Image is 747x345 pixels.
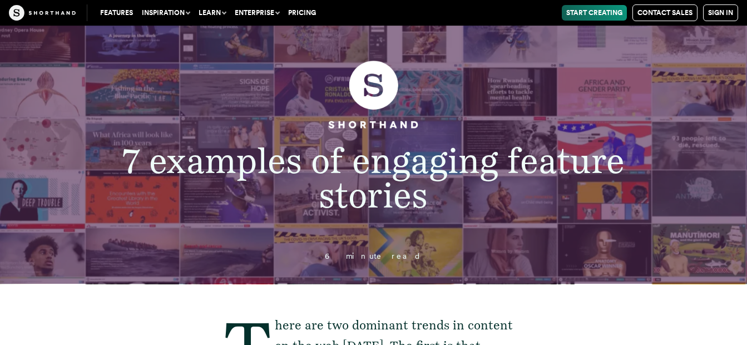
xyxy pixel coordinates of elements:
img: The Craft [9,5,76,21]
button: Enterprise [230,5,284,21]
button: Inspiration [137,5,194,21]
a: Features [96,5,137,21]
a: Sign in [703,4,738,21]
a: Start Creating [562,5,627,21]
a: Contact Sales [632,4,697,21]
span: 7 examples of engaging feature stories [122,140,625,216]
button: Learn [194,5,230,21]
span: 6 minute read [325,252,422,260]
a: Pricing [284,5,320,21]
